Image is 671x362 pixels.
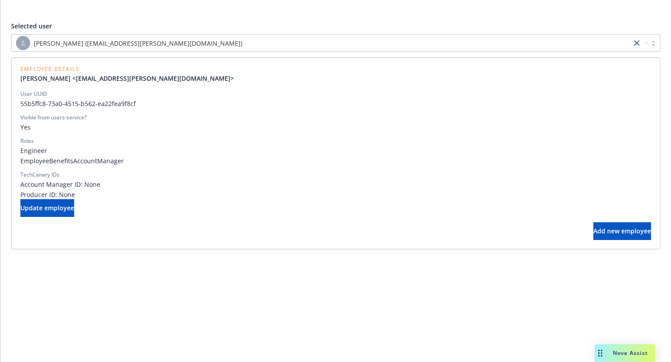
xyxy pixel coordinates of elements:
span: Selected user [11,22,52,30]
span: Add new employee [593,227,651,235]
span: Producer ID: None [20,190,651,199]
div: Visible from users-service? [20,114,87,122]
span: Nova Assist [613,349,648,357]
a: [PERSON_NAME] <[EMAIL_ADDRESS][PERSON_NAME][DOMAIN_NAME]> [20,74,241,83]
span: Update employee [20,204,74,212]
a: close [632,38,642,48]
span: [PERSON_NAME] ([EMAIL_ADDRESS][PERSON_NAME][DOMAIN_NAME]) [16,36,627,50]
span: Account Manager ID: None [20,180,651,189]
button: Add new employee [593,222,651,240]
span: Yes [20,122,651,132]
div: User UUID [20,90,47,98]
div: TechCanary IDs [20,171,59,179]
span: Engineer [20,146,651,155]
span: 55b5ffc8-73a0-4515-b562-ea22fea9f8cf [20,99,651,108]
div: Drag to move [595,344,606,362]
span: Employee Details [20,67,241,72]
span: EmployeeBenefitsAccountManager [20,156,651,165]
span: [PERSON_NAME] ([EMAIL_ADDRESS][PERSON_NAME][DOMAIN_NAME]) [34,39,242,48]
button: Nova Assist [595,344,655,362]
button: Update employee [20,199,74,217]
div: Roles [20,137,34,145]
